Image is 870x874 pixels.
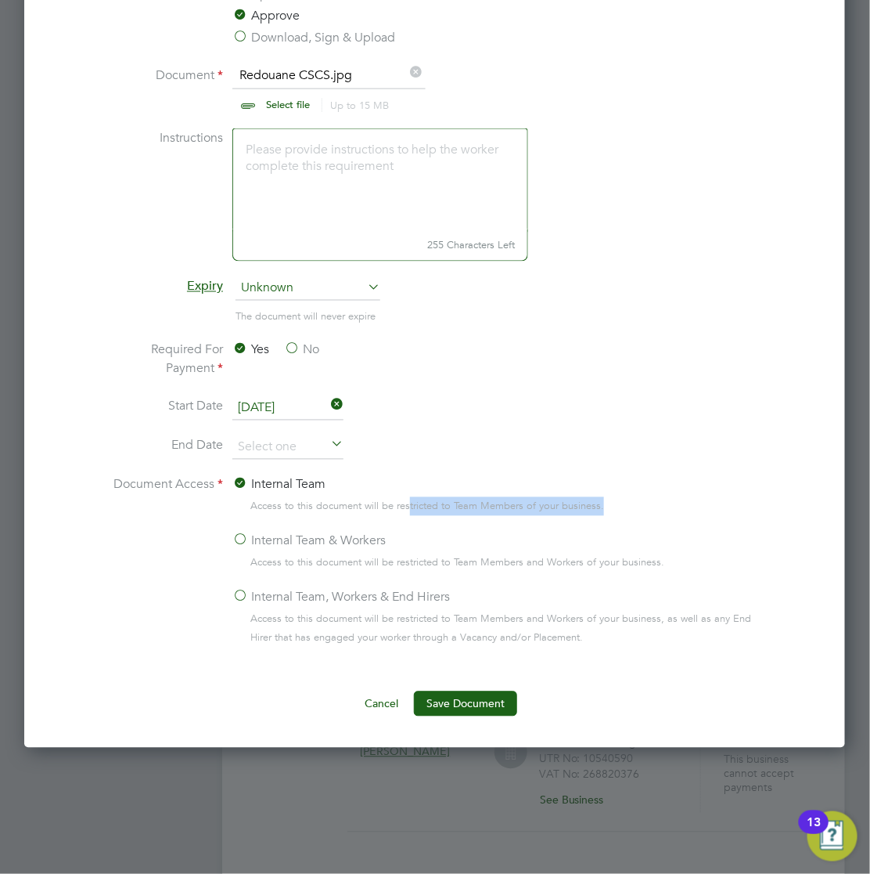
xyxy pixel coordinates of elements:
label: Approve [232,6,300,25]
label: No [284,341,319,359]
label: Download, Sign & Upload [232,28,395,47]
label: Yes [232,341,269,359]
button: Cancel [352,692,411,717]
button: Save Document [414,692,517,717]
label: Document [106,66,223,110]
span: Access to this document will be restricted to Team Members and Workers of your business, as well ... [250,610,764,648]
label: Internal Team [232,475,325,494]
label: Start Date [106,397,223,417]
span: Access to this document will be restricted to Team Members of your business. [250,497,604,516]
label: Instructions [106,128,223,258]
input: Select one [232,436,343,460]
span: The document will never expire [235,310,376,323]
label: Internal Team & Workers [232,532,386,551]
button: Open Resource Center, 13 new notifications [807,811,857,861]
label: End Date [106,436,223,457]
div: 13 [807,822,821,843]
label: Required For Payment [106,341,223,378]
span: Expiry [187,279,223,294]
label: Document Access [106,475,223,660]
label: Internal Team, Workers & End Hirers [232,588,450,607]
span: Unknown [235,277,380,301]
span: Access to this document will be restricted to Team Members and Workers of your business. [250,554,664,572]
small: 255 Characters Left [232,229,528,262]
input: Select one [232,397,343,421]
